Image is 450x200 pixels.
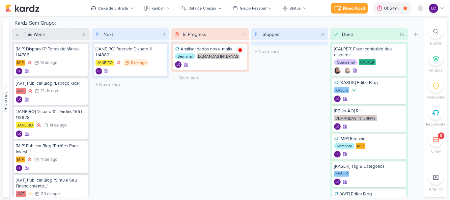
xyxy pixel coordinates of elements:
[431,5,436,11] p: LC
[16,46,86,58] div: [MIP] Disparo 17: Terras de Minas | 114786
[16,96,22,103] div: Criador(a): Laís Costa
[16,109,86,121] div: [JANEIRO] Disparo 12: Jardins 156 | 113828
[115,59,122,66] div: Prioridade Alta
[344,67,351,74] img: Sharlene Khoury
[97,70,100,73] p: LC
[197,53,239,59] div: DEMANDAS INTERNAS
[16,165,22,171] div: Laís Costa
[334,151,341,157] div: Criador(a): Laís Costa
[336,181,339,184] p: LC
[17,98,21,101] p: LC
[429,4,438,13] div: Laís Costa
[351,87,357,94] div: Prioridade Baixa
[334,171,349,177] div: KASLIK
[331,3,368,14] button: Novo Kard
[334,136,404,142] div: [MIP] Reunião
[334,151,341,157] div: Laís Costa
[16,130,22,137] div: Laís Costa
[359,59,376,65] div: CALPER
[427,94,445,100] p: Pendente
[334,191,404,197] div: [AVT] Editar Blog
[334,67,341,74] img: Sharlene Khoury
[27,88,34,94] div: Prioridade Alta
[334,143,354,149] div: Semanal
[334,96,341,102] div: Criador(a): Laís Costa
[16,80,86,86] div: [AVT] Publicar Blog "Espaço Kids"
[334,80,404,86] div: [KASLIK] Editar Blog
[16,177,86,189] div: [AVT] Publicar Blog "Simule Seu Financiamento..."
[431,148,441,154] p: Email
[430,40,442,46] p: Buscar
[334,87,349,93] div: KASLIK
[96,68,102,74] div: Laís Costa
[41,192,60,196] div: 20 de ago
[27,190,34,197] div: Prioridade Média
[440,133,442,138] div: 5
[175,53,195,59] div: Semanal
[40,157,57,162] div: 14 de ago
[130,61,147,65] div: 11 de ago
[334,123,341,130] div: Laís Costa
[96,60,114,66] div: JANEIRO
[336,98,339,101] p: LC
[424,24,447,46] li: Ctrl + F
[36,122,42,129] div: Prioridade Alta
[16,122,34,128] div: JANEIRO
[334,179,341,185] div: Criador(a): Laís Costa
[41,89,58,93] div: 13 de ago
[236,45,245,55] img: tracking
[17,132,21,136] p: LC
[40,61,57,65] div: 13 de ago
[16,165,22,171] div: Criador(a): Laís Costa
[319,31,327,38] div: 0
[16,88,26,94] div: AVT
[334,46,404,58] div: [CALPER] Fazer conteúdo dos disparos
[12,19,422,28] div: Kardz Sem Grupo:
[16,68,22,74] div: Criador(a): Laís Costa
[397,31,407,38] div: 16
[16,60,25,66] div: MIP
[96,46,165,58] div: [JANEIRO] Reenvio Disparo 11 | 114882
[336,125,339,129] p: LC
[356,143,365,149] div: MIP
[16,96,22,103] div: Laís Costa
[336,153,339,156] p: LC
[334,123,341,130] div: Criador(a): Laís Costa
[429,186,443,192] p: Arquivo
[26,59,33,66] div: Prioridade Alta
[80,31,88,38] div: 6
[17,167,21,170] p: LC
[334,59,357,65] div: Quinzenal
[384,5,401,12] div: 0h24m
[3,19,9,197] button: Pessoas
[16,143,86,155] div: [MIP] Publicar Blog "Razões Para Investir"
[17,70,21,73] p: LC
[26,156,33,163] div: Prioridade Alta
[175,46,245,52] div: Analisar dados dos e-mails
[426,121,446,127] p: Recorrente
[334,115,377,121] div: DEMANDAS INTERNAS
[96,68,102,74] div: Criador(a): Laís Costa
[49,123,67,128] div: 14 de ago
[172,73,247,83] input: + Novo kard
[334,108,404,114] div: [REUNIÃO] RH
[343,67,351,74] div: Colaboradores: Sharlene Khoury
[240,31,247,38] div: 1
[334,96,341,102] div: Laís Costa
[16,68,22,74] div: Laís Costa
[16,191,26,197] div: AVT
[161,31,168,38] div: 1
[334,179,341,185] div: Laís Costa
[16,157,25,162] div: MIP
[252,47,327,56] input: + Novo kard
[175,61,182,68] div: Laís Costa
[334,67,341,74] div: Criador(a): Sharlene Khoury
[175,61,182,68] div: Criador(a): Laís Costa
[5,4,40,12] img: kardz.app
[93,80,168,89] input: + Novo kard
[16,130,22,137] div: Criador(a): Laís Costa
[429,67,442,73] p: Grupos
[177,63,180,67] p: LC
[343,5,365,12] div: Novo Kard
[3,92,9,111] div: Pessoas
